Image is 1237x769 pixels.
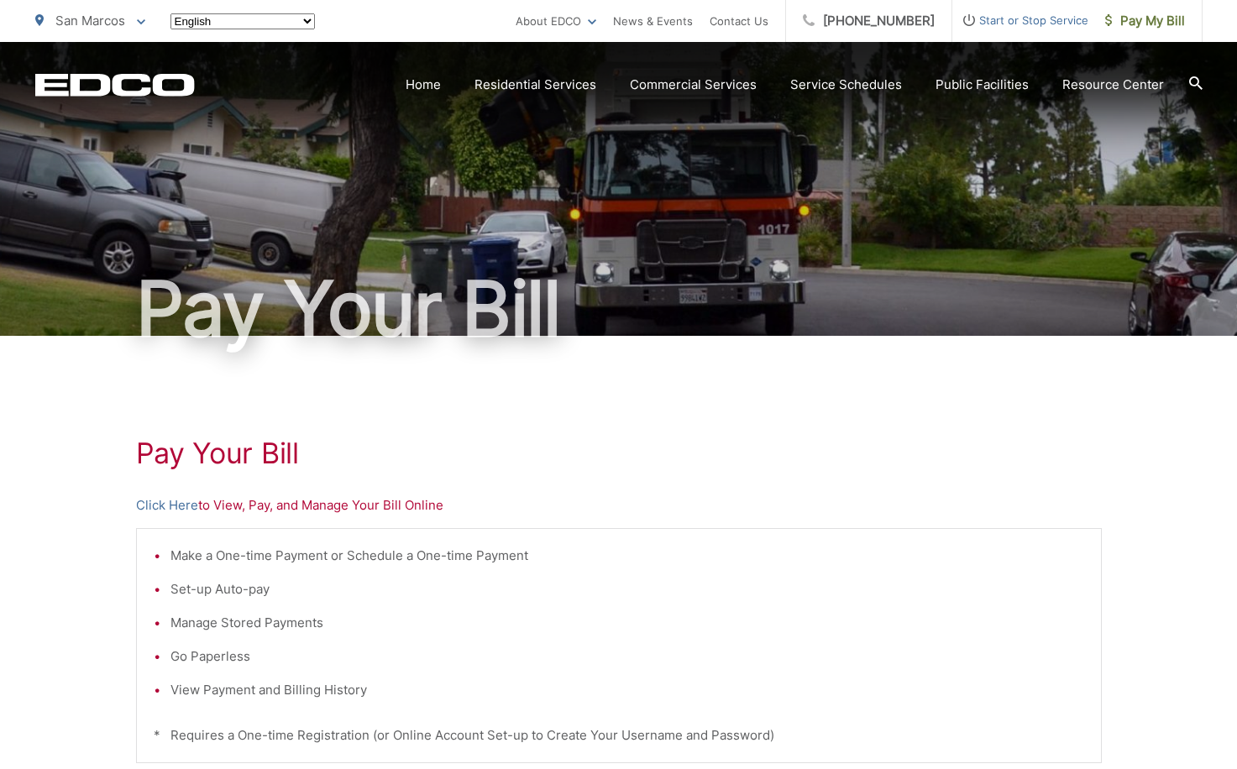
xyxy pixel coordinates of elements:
h1: Pay Your Bill [136,437,1102,470]
select: Select a language [170,13,315,29]
a: About EDCO [516,11,596,31]
a: News & Events [613,11,693,31]
a: EDCD logo. Return to the homepage. [35,73,195,97]
p: to View, Pay, and Manage Your Bill Online [136,495,1102,515]
span: Pay My Bill [1105,11,1185,31]
a: Click Here [136,495,198,515]
li: Go Paperless [170,646,1084,667]
a: Home [406,75,441,95]
a: Resource Center [1062,75,1164,95]
li: Make a One-time Payment or Schedule a One-time Payment [170,546,1084,566]
span: San Marcos [55,13,125,29]
a: Commercial Services [630,75,757,95]
a: Service Schedules [790,75,902,95]
p: * Requires a One-time Registration (or Online Account Set-up to Create Your Username and Password) [154,725,1084,745]
a: Contact Us [710,11,768,31]
li: View Payment and Billing History [170,680,1084,700]
li: Manage Stored Payments [170,613,1084,633]
h1: Pay Your Bill [35,267,1203,351]
a: Public Facilities [936,75,1029,95]
a: Residential Services [474,75,596,95]
li: Set-up Auto-pay [170,579,1084,599]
